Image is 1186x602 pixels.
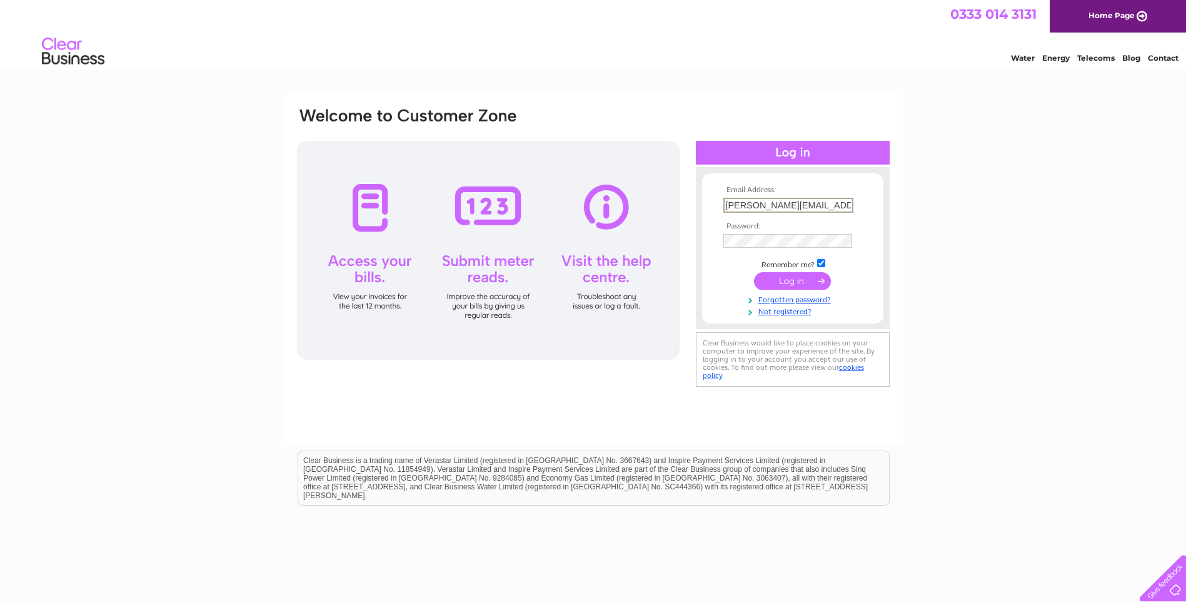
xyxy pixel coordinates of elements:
a: 0333 014 3131 [950,6,1037,22]
div: Clear Business would like to place cookies on your computer to improve your experience of the sit... [696,332,890,387]
a: Contact [1148,53,1178,63]
a: Telecoms [1077,53,1115,63]
input: Submit [754,272,831,290]
a: Forgotten password? [723,293,865,305]
td: Remember me? [720,257,865,270]
th: Password: [720,222,865,231]
a: Not registered? [723,305,865,317]
a: Energy [1042,53,1070,63]
th: Email Address: [720,186,865,195]
div: Clear Business is a trading name of Verastar Limited (registered in [GEOGRAPHIC_DATA] No. 3667643... [298,7,889,61]
img: logo.png [41,33,105,71]
a: cookies policy [703,363,864,380]
a: Water [1011,53,1035,63]
a: Blog [1122,53,1140,63]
